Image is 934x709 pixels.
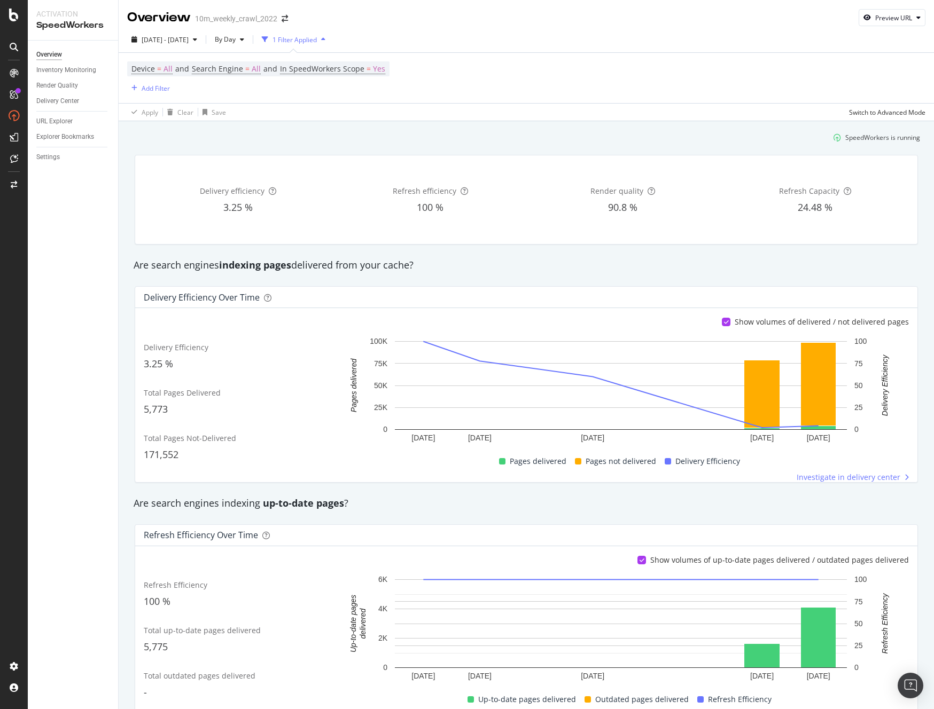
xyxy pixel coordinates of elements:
[36,96,79,107] div: Delivery Center
[468,434,492,443] text: [DATE]
[200,186,264,196] span: Delivery efficiency
[854,575,867,584] text: 100
[144,595,170,608] span: 100 %
[280,64,364,74] span: In SpeedWorkers Scope
[211,35,236,44] span: By Day
[510,455,566,468] span: Pages delivered
[131,64,155,74] span: Device
[144,448,178,461] span: 171,552
[797,472,900,483] span: Investigate in delivery center
[859,9,925,26] button: Preview URL
[36,65,111,76] a: Inventory Monitoring
[144,357,173,370] span: 3.25 %
[258,31,330,48] button: 1 Filter Applied
[36,80,78,91] div: Render Quality
[383,663,387,672] text: 0
[854,426,859,434] text: 0
[164,61,173,76] span: All
[798,201,832,214] span: 24.48 %
[675,455,740,468] span: Delivery Efficiency
[36,152,111,163] a: Settings
[219,258,291,271] strong: indexing pages
[854,381,863,390] text: 50
[750,434,774,443] text: [DATE]
[263,497,344,509] strong: up-to-date pages
[36,152,60,163] div: Settings
[144,671,255,681] span: Total outdated pages delivered
[374,359,388,368] text: 75K
[735,317,909,327] div: Show volumes of delivered / not delivered pages
[338,336,903,446] svg: A chart.
[898,673,923,698] div: Open Intercom Messenger
[36,96,111,107] a: Delivery Center
[586,455,656,468] span: Pages not delivered
[854,663,859,672] text: 0
[252,61,261,76] span: All
[212,108,226,117] div: Save
[854,403,863,412] text: 25
[608,201,637,214] span: 90.8 %
[875,13,912,22] div: Preview URL
[142,35,189,44] span: [DATE] - [DATE]
[750,672,774,680] text: [DATE]
[211,31,248,48] button: By Day
[175,64,189,74] span: and
[144,433,236,443] span: Total Pages Not-Delivered
[595,693,689,706] span: Outdated pages delivered
[144,580,207,590] span: Refresh Efficiency
[854,597,863,605] text: 75
[807,434,830,443] text: [DATE]
[581,434,604,443] text: [DATE]
[127,82,170,94] button: Add Filter
[849,108,925,117] div: Switch to Advanced Mode
[36,49,111,60] a: Overview
[374,381,388,390] text: 50K
[881,593,889,653] text: Refresh Efficiency
[349,358,358,413] text: Pages delivered
[338,574,903,684] svg: A chart.
[223,201,253,214] span: 3.25 %
[845,104,925,121] button: Switch to Advanced Mode
[468,672,492,680] text: [DATE]
[590,186,643,196] span: Render quality
[157,64,161,74] span: =
[36,131,111,143] a: Explorer Bookmarks
[708,693,772,706] span: Refresh Efficiency
[282,15,288,22] div: arrow-right-arrow-left
[374,403,388,412] text: 25K
[36,19,110,31] div: SpeedWorkers
[36,116,111,127] a: URL Explorer
[581,672,604,680] text: [DATE]
[163,104,193,121] button: Clear
[142,108,158,117] div: Apply
[478,693,576,706] span: Up-to-date pages delivered
[349,595,357,652] text: Up-to-date pages
[36,131,94,143] div: Explorer Bookmarks
[378,575,388,584] text: 6K
[144,686,147,698] span: -
[367,64,371,74] span: =
[370,337,387,346] text: 100K
[144,530,258,540] div: Refresh Efficiency over time
[127,31,201,48] button: [DATE] - [DATE]
[854,359,863,368] text: 75
[650,555,909,565] div: Show volumes of up-to-date pages delivered / outdated pages delivered
[383,426,387,434] text: 0
[36,116,73,127] div: URL Explorer
[854,619,863,628] text: 50
[195,13,277,24] div: 10m_weekly_crawl_2022
[192,64,243,74] span: Search Engine
[411,434,435,443] text: [DATE]
[378,634,388,642] text: 2K
[854,641,863,650] text: 25
[127,9,191,27] div: Overview
[144,403,168,415] span: 5,773
[198,104,226,121] button: Save
[845,133,920,142] div: SpeedWorkers is running
[36,49,62,60] div: Overview
[177,108,193,117] div: Clear
[144,388,221,398] span: Total Pages Delivered
[144,625,261,635] span: Total up-to-date pages delivered
[245,64,250,74] span: =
